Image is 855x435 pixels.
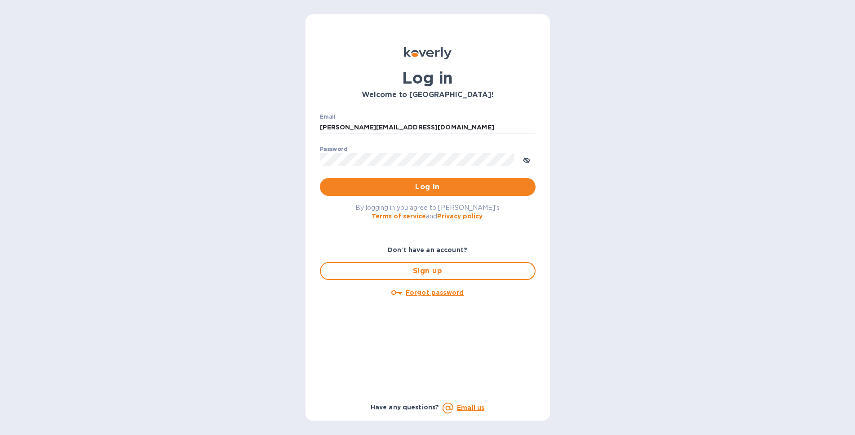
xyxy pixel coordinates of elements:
button: Sign up [320,262,536,280]
span: By logging in you agree to [PERSON_NAME]'s and . [355,204,500,220]
b: Have any questions? [371,404,439,411]
button: Log in [320,178,536,196]
a: Terms of service [372,213,426,220]
button: toggle password visibility [518,151,536,169]
a: Email us [457,404,484,411]
b: Don't have an account? [388,246,467,253]
a: Privacy policy [437,213,483,220]
input: Enter email address [320,121,536,134]
label: Email [320,114,336,120]
span: Sign up [328,266,527,276]
u: Forgot password [406,289,464,296]
h3: Welcome to [GEOGRAPHIC_DATA]! [320,91,536,99]
img: Koverly [404,47,452,59]
h1: Log in [320,68,536,87]
span: Log in [327,182,528,192]
label: Password [320,146,347,152]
